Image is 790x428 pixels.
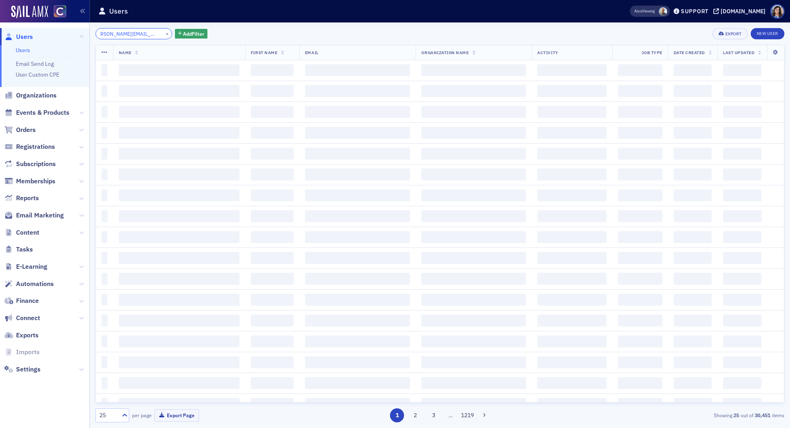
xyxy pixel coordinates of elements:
span: ‌ [251,148,294,160]
span: ‌ [723,127,762,139]
button: 1219 [460,408,474,422]
span: ‌ [102,210,108,222]
span: Content [16,228,39,237]
span: ‌ [251,377,294,389]
div: [DOMAIN_NAME] [721,8,766,15]
span: ‌ [674,335,712,347]
span: ‌ [537,294,607,306]
span: Registrations [16,142,55,151]
span: ‌ [537,231,607,243]
a: Subscriptions [4,160,56,168]
span: ‌ [119,335,240,347]
span: ‌ [251,294,294,306]
span: ‌ [723,398,762,410]
span: ‌ [618,398,662,410]
span: ‌ [305,127,410,139]
span: ‌ [305,294,410,306]
span: ‌ [674,377,712,389]
span: ‌ [537,273,607,285]
span: ‌ [305,210,410,222]
span: ‌ [674,106,712,118]
span: ‌ [119,148,240,160]
span: Orders [16,126,36,134]
span: ‌ [618,335,662,347]
div: Export [725,32,742,36]
a: Users [4,32,33,41]
span: ‌ [305,356,410,368]
span: ‌ [421,356,526,368]
span: ‌ [723,231,762,243]
a: Content [4,228,39,237]
span: ‌ [618,252,662,264]
span: ‌ [251,210,294,222]
span: Viewing [634,8,655,14]
span: Add Filter [183,30,204,37]
button: Export [713,28,747,39]
span: Automations [16,280,54,288]
span: Date Created [674,50,705,55]
span: ‌ [251,314,294,327]
span: ‌ [421,398,526,410]
span: ‌ [537,252,607,264]
span: Profile [770,4,784,18]
button: × [164,30,171,37]
span: ‌ [305,377,410,389]
span: … [445,412,456,419]
span: ‌ [251,335,294,347]
span: ‌ [421,314,526,327]
a: Registrations [4,142,55,151]
span: ‌ [674,314,712,327]
a: SailAMX [11,6,48,18]
span: ‌ [537,85,607,97]
span: ‌ [537,106,607,118]
span: ‌ [537,335,607,347]
span: First Name [251,50,277,55]
span: ‌ [537,314,607,327]
button: Export Page [154,409,199,422]
span: ‌ [102,231,108,243]
span: ‌ [251,252,294,264]
span: ‌ [102,168,108,181]
span: ‌ [618,377,662,389]
span: ‌ [723,314,762,327]
span: ‌ [119,252,240,264]
button: 1 [390,408,404,422]
span: ‌ [421,64,526,76]
span: ‌ [674,168,712,181]
span: ‌ [305,314,410,327]
span: ‌ [119,314,240,327]
span: ‌ [102,189,108,201]
span: ‌ [723,356,762,368]
span: Email Marketing [16,211,64,220]
span: ‌ [674,252,712,264]
span: ‌ [674,127,712,139]
span: Events & Products [16,108,69,117]
span: ‌ [723,377,762,389]
span: ‌ [305,106,410,118]
span: ‌ [102,64,108,76]
span: ‌ [305,231,410,243]
span: Activity [537,50,558,55]
span: ‌ [421,106,526,118]
span: ‌ [723,189,762,201]
span: ‌ [674,356,712,368]
a: User Custom CPE [16,71,59,78]
a: New User [751,28,784,39]
a: Tasks [4,245,33,254]
span: ‌ [421,168,526,181]
span: ‌ [674,85,712,97]
span: ‌ [618,273,662,285]
span: ‌ [674,273,712,285]
a: Reports [4,194,39,203]
span: ‌ [421,189,526,201]
input: Search… [95,28,172,39]
a: Imports [4,348,40,357]
button: [DOMAIN_NAME] [713,8,768,14]
span: ‌ [102,398,108,410]
span: ‌ [421,85,526,97]
span: ‌ [119,273,240,285]
span: ‌ [251,273,294,285]
span: Reports [16,194,39,203]
span: ‌ [102,127,108,139]
a: Organizations [4,91,57,100]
